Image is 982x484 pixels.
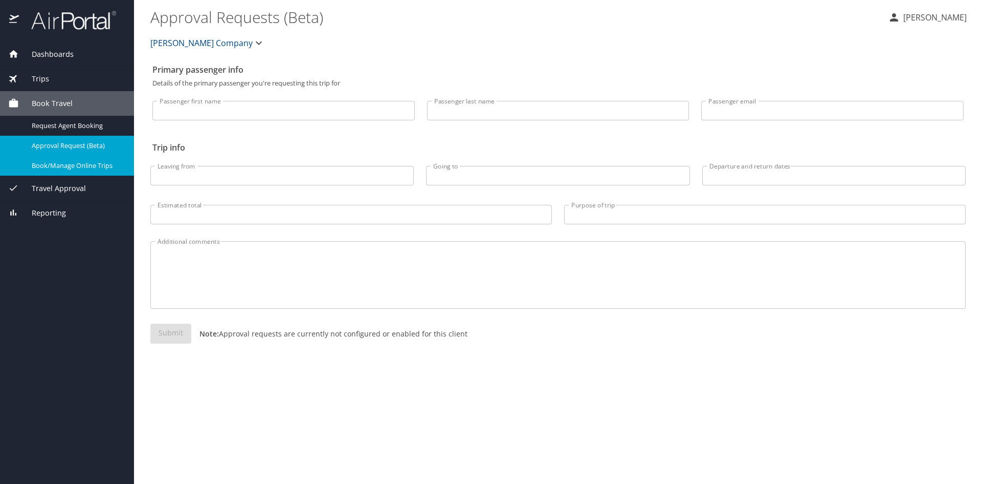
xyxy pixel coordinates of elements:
span: Reporting [19,207,66,219]
span: Book/Manage Online Trips [32,161,122,171]
h2: Primary passenger info [152,61,964,78]
strong: Note: [199,329,219,339]
span: Travel Approval [19,183,86,194]
span: Request Agent Booking [32,121,122,131]
span: Trips [19,73,49,85]
span: Dashboards [19,49,74,60]
button: [PERSON_NAME] [884,8,971,27]
h1: Approval Requests (Beta) [150,1,880,33]
span: Book Travel [19,98,73,109]
img: airportal-logo.png [20,10,116,30]
button: [PERSON_NAME] Company [146,33,269,53]
p: Approval requests are currently not configured or enabled for this client [191,328,467,339]
p: Details of the primary passenger you're requesting this trip for [152,80,964,87]
p: [PERSON_NAME] [900,11,967,24]
img: icon-airportal.png [9,10,20,30]
h2: Trip info [152,139,964,156]
span: [PERSON_NAME] Company [150,36,253,50]
span: Approval Request (Beta) [32,141,122,151]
